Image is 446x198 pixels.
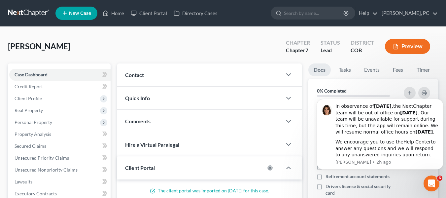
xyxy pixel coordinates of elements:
div: District [351,39,374,47]
span: Unsecured Priority Claims [15,155,69,161]
a: Fees [388,63,409,76]
a: Docs [308,63,331,76]
a: Tasks [333,63,356,76]
a: Client Portal [127,7,170,19]
a: Help [356,7,378,19]
p: The client portal was imported on [DATE] for this case. [125,187,294,194]
a: Directory Cases [170,7,221,19]
a: Timer [411,63,435,76]
span: Comments [125,118,151,124]
a: Lawsuits [9,176,111,188]
a: [PERSON_NAME], PC [378,7,438,19]
div: Lead [321,47,340,54]
span: Executory Contracts [15,191,57,196]
iframe: Intercom live chat [424,176,439,191]
div: Status [321,39,340,47]
a: Unsecured Nonpriority Claims [9,164,111,176]
a: Case Dashboard [9,69,111,81]
span: Credit Report [15,84,43,89]
a: Credit Report [9,81,111,93]
span: Client Portal [125,165,155,171]
span: Drivers license & social security card [326,183,400,196]
span: Property Analysis [15,131,51,137]
span: Unsecured Nonpriority Claims [15,167,78,173]
span: 6 [437,176,442,181]
span: Lawsuits [15,179,32,184]
iframe: Intercom notifications message [314,82,446,180]
a: Secured Claims [9,140,111,152]
span: Personal Property [15,119,52,125]
span: Hire a Virtual Paralegal [125,141,179,148]
a: Home [99,7,127,19]
span: [PERSON_NAME] [8,41,70,51]
div: Chapter [286,39,310,47]
div: COB [351,47,374,54]
div: Chapter [286,47,310,54]
span: 7 [305,47,308,53]
span: Real Property [15,107,43,113]
span: Contact [125,72,144,78]
a: Unsecured Priority Claims [9,152,111,164]
span: Secured Claims [15,143,46,149]
span: Quick Info [125,95,150,101]
a: Events [359,63,385,76]
span: Client Profile [15,96,42,101]
a: Property Analysis [9,128,111,140]
input: Search by name... [284,7,344,19]
button: Preview [385,39,430,54]
span: Case Dashboard [15,72,48,77]
span: New Case [69,11,91,16]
